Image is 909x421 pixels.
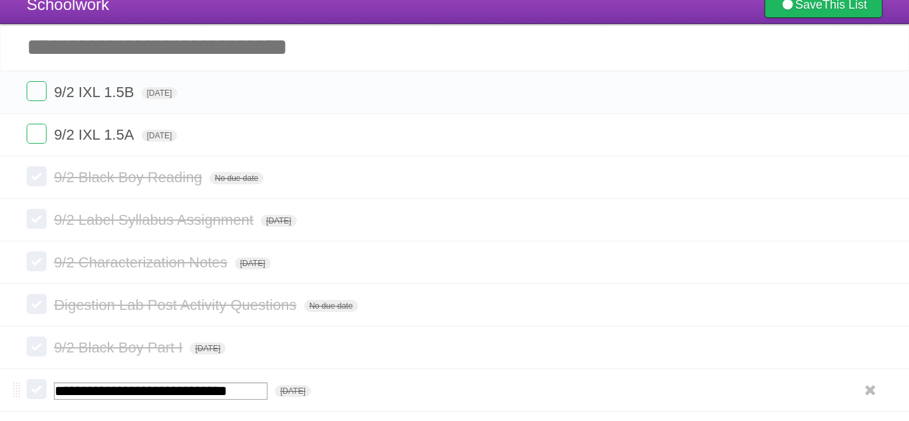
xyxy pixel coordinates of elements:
[54,211,257,228] span: 9/2 Label Syllabus Assignment
[54,126,137,143] span: 9/2 IXL 1.5A
[235,257,271,269] span: [DATE]
[142,87,178,99] span: [DATE]
[27,81,47,101] label: Done
[304,300,358,312] span: No due date
[54,254,230,271] span: 9/2 Characterization Notes
[54,84,137,100] span: 9/2 IXL 1.5B
[27,124,47,144] label: Done
[27,294,47,314] label: Done
[54,169,206,186] span: 9/2 Black Boy Reading
[27,209,47,229] label: Done
[54,297,299,313] span: Digestion Lab Post Activity Questions
[27,251,47,271] label: Done
[27,379,47,399] label: Done
[275,385,311,397] span: [DATE]
[54,339,186,356] span: 9/2 Black Boy Part I
[27,166,47,186] label: Done
[210,172,264,184] span: No due date
[27,337,47,356] label: Done
[142,130,178,142] span: [DATE]
[190,343,226,354] span: [DATE]
[261,215,297,227] span: [DATE]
